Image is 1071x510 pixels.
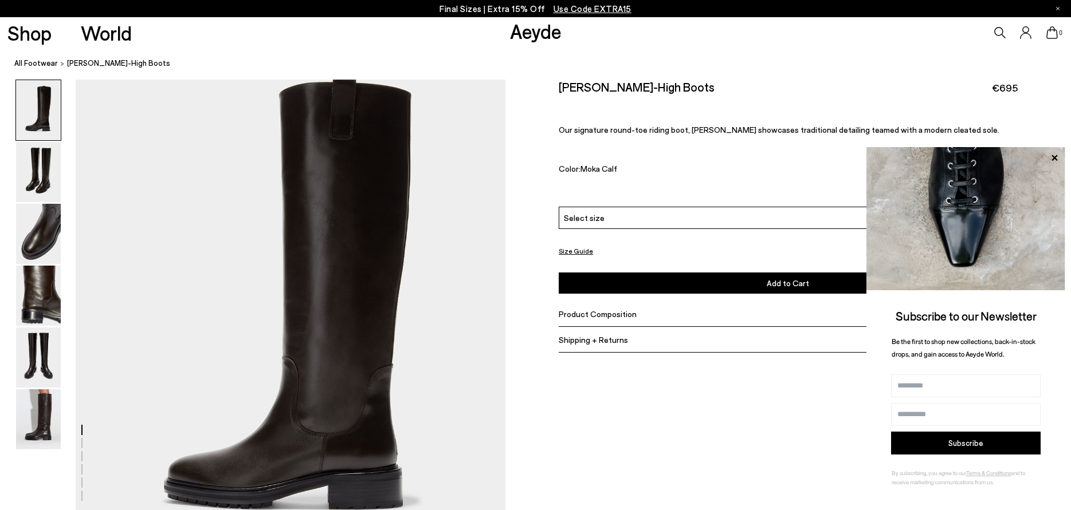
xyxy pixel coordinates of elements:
span: Be the first to shop new collections, back-in-stock drops, and gain access to Aeyde World. [892,337,1035,358]
img: ca3f721fb6ff708a270709c41d776025.jpg [866,147,1065,290]
a: Terms & Conditions [966,469,1011,476]
span: Subscribe to our Newsletter [896,309,1037,323]
span: By subscribing, you agree to our [892,469,966,476]
button: Subscribe [891,432,1041,454]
